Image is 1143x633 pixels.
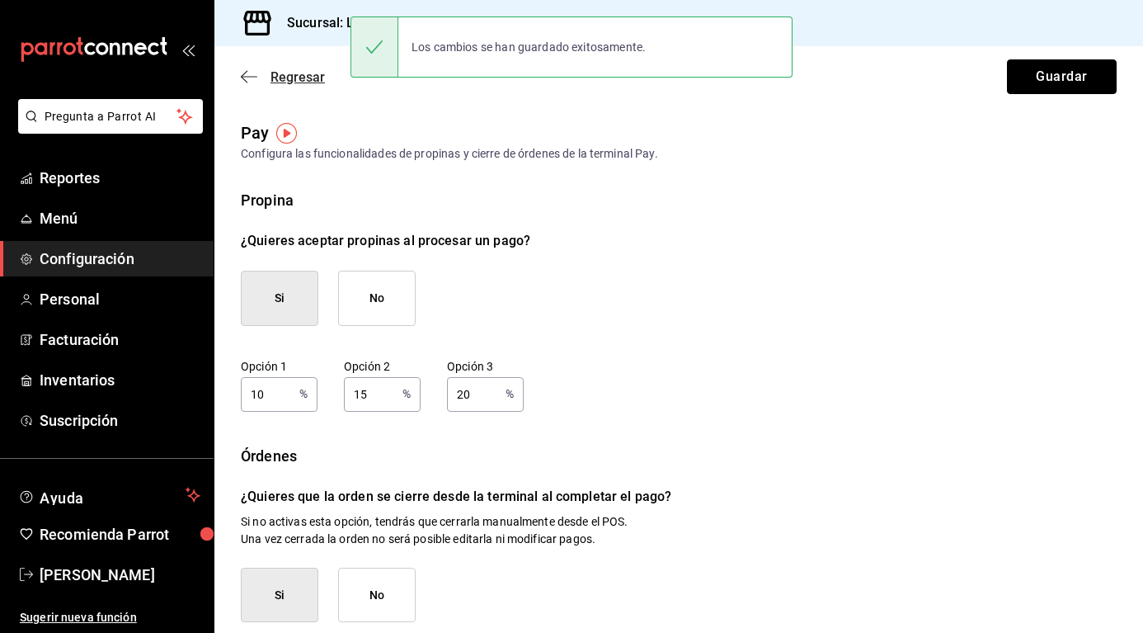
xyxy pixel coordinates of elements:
[181,43,195,56] button: open_drawer_menu
[270,69,325,85] span: Regresar
[40,248,200,270] span: Configuración
[18,99,203,134] button: Pregunta a Parrot AI
[344,360,421,371] label: Opción 2
[402,385,411,403] p: %
[241,271,318,326] button: Si
[338,271,416,326] button: No
[1007,59,1117,94] button: Guardar
[241,145,1117,163] div: Configura las funcionalidades de propinas y cierre de órdenes de la terminal Pay.
[276,123,297,144] img: Tooltip marker
[398,29,659,65] div: Los cambios se han guardado exitosamente.
[241,120,269,145] div: Pay
[40,485,179,505] span: Ayuda
[338,568,416,623] button: No
[299,385,308,403] p: %
[40,564,200,586] span: [PERSON_NAME]
[40,207,200,229] span: Menú
[506,385,514,403] p: %
[241,445,1117,467] div: Órdenes
[40,167,200,189] span: Reportes
[274,13,508,33] h3: Sucursal: Los portales de Boca (Ver)
[40,369,200,391] span: Inventarios
[241,487,1117,507] p: ¿Quieres que la orden se cierre desde la terminal al completar el pago?
[45,108,177,125] span: Pregunta a Parrot AI
[40,328,200,351] span: Facturación
[40,288,200,310] span: Personal
[241,513,1117,548] p: Si no activas esta opción, tendrás que cerrarla manualmente desde el POS. Una vez cerrada la orde...
[241,189,1117,211] div: Propina
[40,523,200,546] span: Recomienda Parrot
[241,231,1117,251] p: ¿Quieres aceptar propinas al procesar un pago?
[447,360,524,371] label: Opción 3
[12,120,203,137] a: Pregunta a Parrot AI
[20,609,200,626] span: Sugerir nueva función
[241,360,317,371] label: Opción 1
[241,69,325,85] button: Regresar
[241,568,318,623] button: Si
[40,409,200,432] span: Suscripción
